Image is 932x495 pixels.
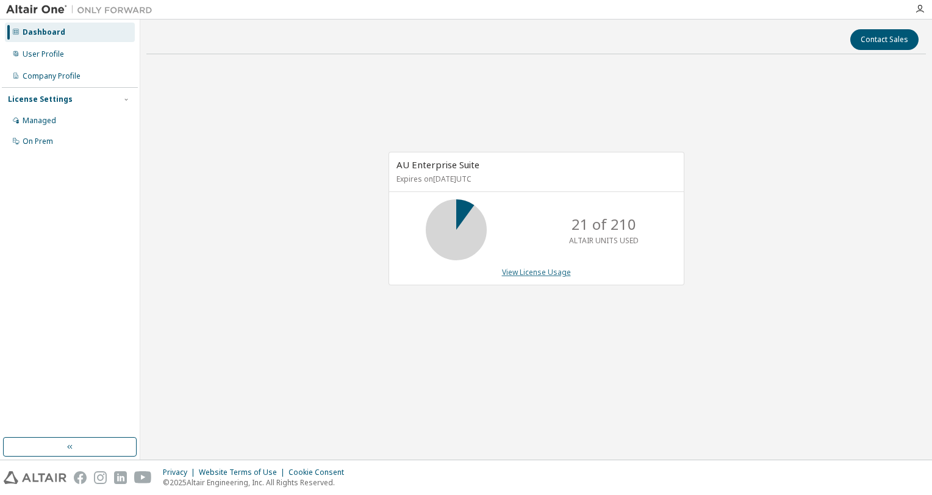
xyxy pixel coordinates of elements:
[6,4,159,16] img: Altair One
[502,267,571,277] a: View License Usage
[396,158,479,171] span: AU Enterprise Suite
[23,49,64,59] div: User Profile
[23,116,56,126] div: Managed
[199,468,289,477] div: Website Terms of Use
[134,471,152,484] img: youtube.svg
[114,471,127,484] img: linkedin.svg
[23,137,53,146] div: On Prem
[850,29,919,50] button: Contact Sales
[74,471,87,484] img: facebook.svg
[163,468,199,477] div: Privacy
[572,214,636,235] p: 21 of 210
[23,27,65,37] div: Dashboard
[289,468,351,477] div: Cookie Consent
[4,471,66,484] img: altair_logo.svg
[396,174,673,184] p: Expires on [DATE] UTC
[94,471,107,484] img: instagram.svg
[23,71,81,81] div: Company Profile
[8,94,73,104] div: License Settings
[569,235,639,246] p: ALTAIR UNITS USED
[163,477,351,488] p: © 2025 Altair Engineering, Inc. All Rights Reserved.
